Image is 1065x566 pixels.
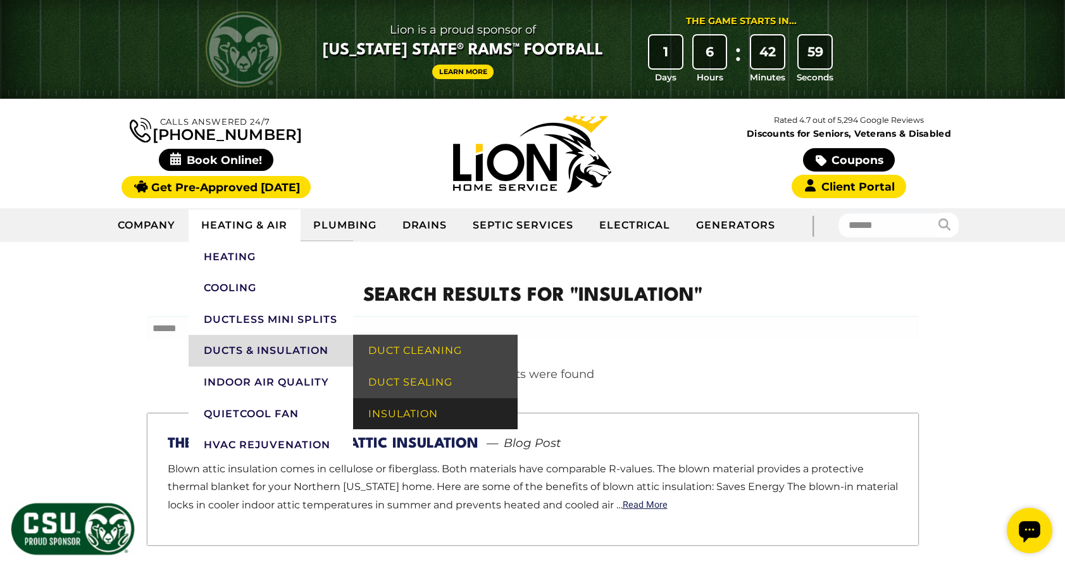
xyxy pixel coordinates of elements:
a: Indoor Air Quality [189,367,353,398]
span: Minutes [750,71,785,84]
a: Septic Services [460,210,586,241]
div: 42 [751,35,784,68]
span: Lion is a proud sponsor of [323,20,603,40]
span: [US_STATE] State® Rams™ Football [323,40,603,61]
a: QuietCool Fan [189,398,353,430]
img: Lion Home Service [453,115,611,192]
p: Rated 4.7 out of 5,294 Google Reviews [690,113,1007,127]
a: Get Pre-Approved [DATE] [121,176,311,198]
span: Days [655,71,676,84]
a: Insulation [353,398,518,430]
a: Plumbing [301,210,390,241]
h1: Search Results for "insulation" [147,282,918,311]
span: Discounts for Seniors, Veterans & Disabled [694,129,1005,138]
a: Duct Cleaning [353,335,518,367]
img: CSU Rams logo [206,11,282,87]
a: Drains [390,210,461,241]
span: Blog Post [481,434,561,452]
div: 6 [694,35,726,68]
div: Open chat widget [5,5,51,51]
a: Ducts & Insulation [189,335,353,367]
span: Seconds [797,71,833,84]
a: Learn More [432,65,494,79]
a: Company [105,210,189,241]
img: CSU Sponsor Badge [9,501,136,557]
a: The Benefits of Blown Attic Insulation [168,437,478,451]
a: [PHONE_NUMBER] [130,115,302,142]
div: The Game Starts in... [686,15,797,28]
a: Duct Sealing [353,367,518,398]
a: Client Portal [792,175,906,198]
a: Generators [683,210,788,241]
p: Blown attic insulation comes in cellulose or fiberglass. Both materials have comparable R-values.... [168,460,898,515]
span: Hours [697,71,723,84]
div: : [732,35,744,84]
span: Book Online! [159,149,273,171]
a: Cooling [189,272,353,304]
a: Ductless Mini Splits [189,304,353,336]
a: Heating & Air [189,210,300,241]
div: 50 results were found [147,366,918,383]
a: Electrical [587,210,684,241]
a: Coupons [803,148,894,172]
div: 59 [799,35,831,68]
div: 1 [649,35,682,68]
a: HVAC Rejuvenation [189,429,353,461]
a: Heating [189,241,353,273]
a: Read More [623,501,668,510]
div: | [788,208,838,242]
